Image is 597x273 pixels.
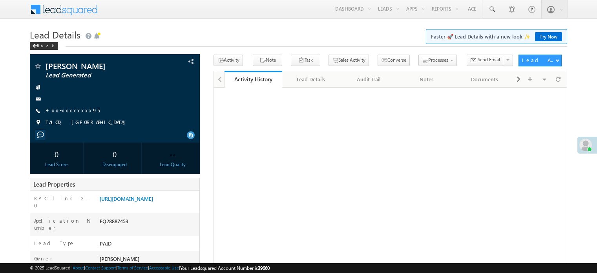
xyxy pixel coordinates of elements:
span: Lead Details [30,28,80,41]
a: +xx-xxxxxxxx95 [46,107,100,114]
a: Notes [398,71,456,88]
span: Lead Generated [46,71,151,79]
div: -- [148,147,197,161]
button: Lead Actions [518,55,562,66]
span: Send Email [478,56,500,63]
span: TALOD, [GEOGRAPHIC_DATA] [46,119,129,126]
div: EQ28887453 [98,217,199,228]
label: KYC link 2_0 [34,195,91,209]
button: Processes [418,55,457,66]
div: PAID [98,240,199,251]
span: 39660 [258,265,270,271]
a: Documents [456,71,514,88]
div: Documents [462,75,507,84]
span: [PERSON_NAME] [100,255,139,262]
label: Lead Type [34,240,75,247]
span: Lead Properties [33,180,75,188]
label: Application Number [34,217,91,231]
span: Your Leadsquared Account Number is [180,265,270,271]
span: Faster 🚀 Lead Details with a new look ✨ [431,33,562,40]
a: Lead Details [282,71,340,88]
div: 0 [90,147,139,161]
a: About [73,265,84,270]
div: 0 [32,147,81,161]
div: Lead Details [288,75,333,84]
div: Activity History [230,75,276,83]
button: Activity [214,55,243,66]
div: Lead Score [32,161,81,168]
button: Note [253,55,282,66]
button: Send Email [467,55,504,66]
span: [PERSON_NAME] [46,62,151,70]
button: Converse [378,55,410,66]
div: Back [30,42,58,50]
div: Disengaged [90,161,139,168]
button: Task [291,55,320,66]
a: [URL][DOMAIN_NAME] [100,195,153,202]
div: Lead Actions [522,57,555,64]
div: Notes [404,75,449,84]
div: Audit Trail [347,75,391,84]
label: Owner [34,255,53,262]
a: Back [30,42,62,48]
a: Contact Support [85,265,116,270]
span: © 2025 LeadSquared | | | | | [30,264,270,272]
button: Sales Activity [329,55,369,66]
a: Acceptable Use [149,265,179,270]
a: Activity History [225,71,282,88]
div: Lead Quality [148,161,197,168]
a: Audit Trail [340,71,398,88]
a: Terms of Service [117,265,148,270]
a: Try Now [535,32,562,41]
span: Processes [428,57,448,63]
